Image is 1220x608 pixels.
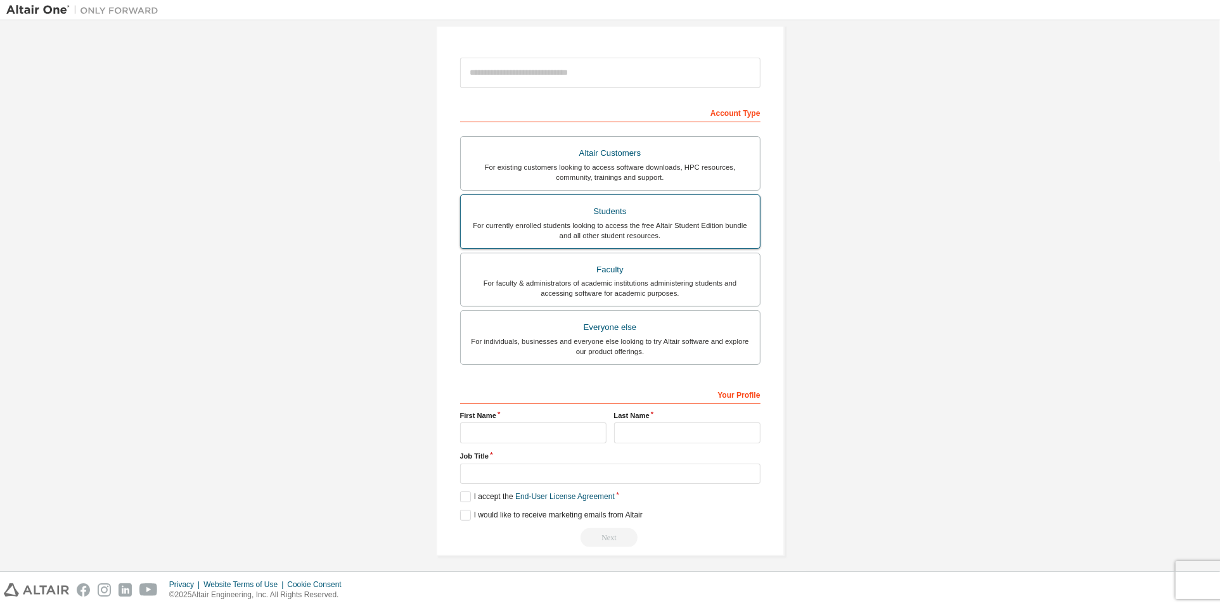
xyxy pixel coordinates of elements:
div: Cookie Consent [287,579,349,590]
div: Website Terms of Use [203,579,287,590]
label: Last Name [614,410,761,421]
div: For currently enrolled students looking to access the free Altair Student Edition bundle and all ... [468,220,752,241]
div: For individuals, businesses and everyone else looking to try Altair software and explore our prod... [468,336,752,357]
img: altair_logo.svg [4,583,69,597]
div: Account Type [460,102,761,122]
div: For existing customers looking to access software downloads, HPC resources, community, trainings ... [468,162,752,182]
div: Privacy [169,579,203,590]
label: I accept the [460,491,615,502]
p: © 2025 Altair Engineering, Inc. All Rights Reserved. [169,590,349,600]
div: For faculty & administrators of academic institutions administering students and accessing softwa... [468,278,752,298]
label: First Name [460,410,607,421]
img: instagram.svg [98,583,111,597]
label: I would like to receive marketing emails from Altair [460,510,643,521]
img: Altair One [6,4,165,16]
div: Students [468,203,752,220]
div: Read and acccept EULA to continue [460,528,761,547]
div: Everyone else [468,319,752,336]
div: Altair Customers [468,144,752,162]
img: youtube.svg [139,583,158,597]
div: Your Profile [460,384,761,404]
img: linkedin.svg [119,583,132,597]
a: End-User License Agreement [515,492,615,501]
div: Faculty [468,261,752,279]
label: Job Title [460,451,761,461]
img: facebook.svg [77,583,90,597]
